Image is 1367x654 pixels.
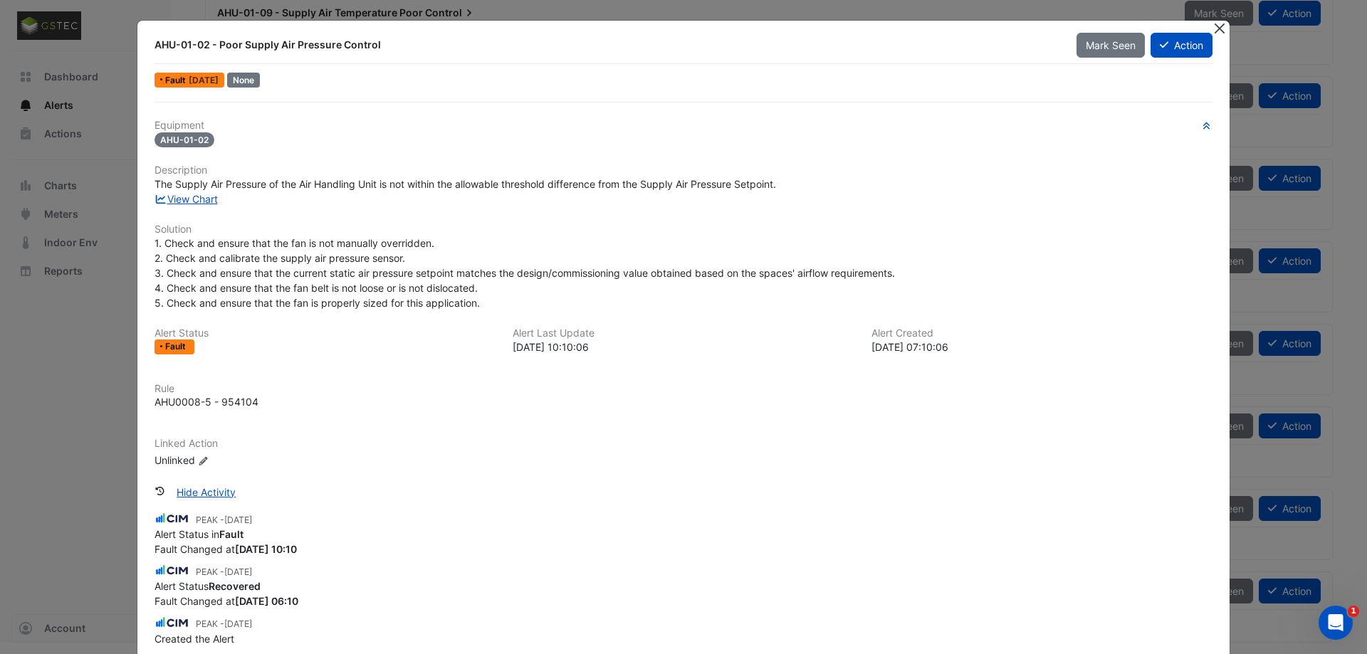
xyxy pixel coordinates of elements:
[154,580,261,592] span: Alert Status
[871,339,1213,354] div: [DATE] 07:10:06
[189,75,219,85] span: Tue 05-Aug-2025 10:10 AEST
[154,164,1213,176] h6: Description
[154,438,1213,450] h6: Linked Action
[154,563,190,579] img: CIM
[513,339,854,354] div: [DATE] 10:10:06
[1212,21,1227,36] button: Close
[154,132,214,147] span: AHU-01-02
[154,394,258,409] div: AHU0008-5 - 954104
[209,580,261,592] strong: Recovered
[154,453,325,468] div: Unlinked
[1077,33,1145,58] button: Mark Seen
[154,223,1213,236] h6: Solution
[154,595,298,607] span: Fault Changed at
[154,633,234,645] span: Created the Alert
[196,618,252,631] small: PEAK -
[154,327,496,339] h6: Alert Status
[235,543,297,555] strong: 2025-08-05 10:10:06
[196,514,252,527] small: PEAK -
[224,566,252,577] span: 2025-08-05 11:11:10
[165,76,189,85] span: Fault
[154,120,1213,132] h6: Equipment
[154,528,243,540] span: Alert Status in
[154,193,218,205] a: View Chart
[235,595,298,607] strong: 2025-08-05 06:10:06
[196,566,252,579] small: PEAK -
[154,615,190,631] img: CIM
[871,327,1213,339] h6: Alert Created
[154,38,1059,52] div: AHU-01-02 - Poor Supply Air Pressure Control
[1348,606,1359,617] span: 1
[165,342,189,351] span: Fault
[227,73,260,88] div: None
[219,528,243,540] strong: Fault
[1086,39,1136,51] span: Mark Seen
[1319,606,1353,640] iframe: Intercom live chat
[154,237,895,309] span: 1. Check and ensure that the fan is not manually overridden. 2. Check and calibrate the supply ai...
[154,383,1213,395] h6: Rule
[154,543,297,555] span: Fault Changed at
[154,511,190,527] img: CIM
[154,178,776,190] span: The Supply Air Pressure of the Air Handling Unit is not within the allowable threshold difference...
[167,480,245,505] button: Hide Activity
[513,327,854,339] h6: Alert Last Update
[224,515,252,525] span: 2025-08-05 15:01:36
[224,618,252,629] span: 2025-08-01 12:06:51
[198,455,209,466] fa-icon: Edit Linked Action
[1151,33,1213,58] button: Action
